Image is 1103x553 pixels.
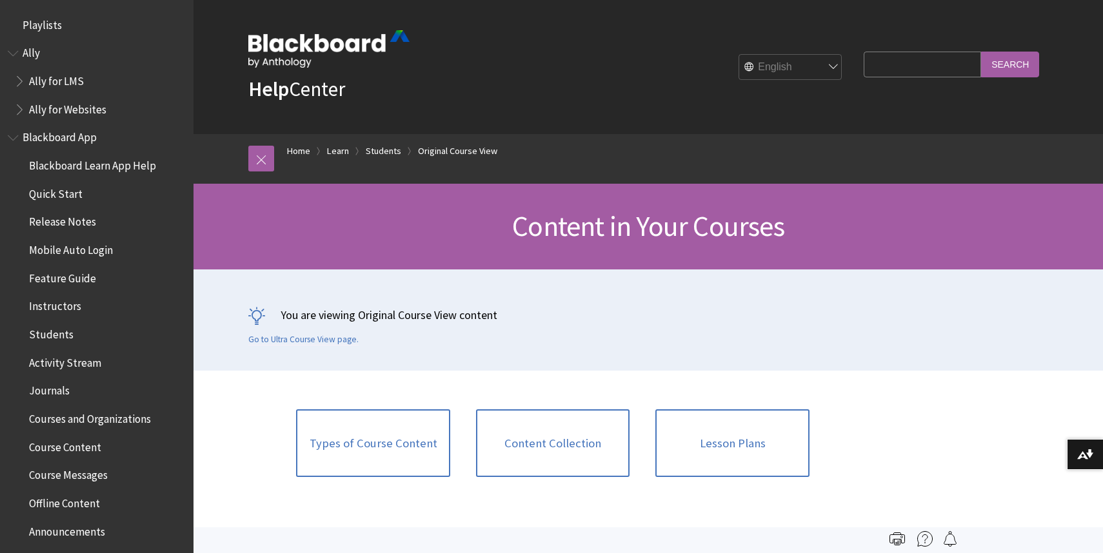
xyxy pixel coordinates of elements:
span: Offline Content [29,492,100,510]
span: Ally [23,43,40,60]
a: Lesson Plans [655,409,810,478]
input: Search [981,52,1039,77]
nav: Book outline for Playlists [8,14,186,36]
img: Blackboard by Anthology [248,30,410,68]
span: Journals [29,380,70,398]
span: Course Content [29,436,101,454]
a: Types of Course Content [296,409,450,478]
span: Ally for Websites [29,99,106,116]
a: Go to Ultra Course View page. [248,334,359,345]
img: More help [917,531,933,547]
span: Release Notes [29,211,96,229]
span: Blackboard App [23,127,97,144]
a: Content Collection [476,409,630,478]
span: Quick Start [29,183,83,200]
span: Courses and Organizations [29,408,151,425]
span: Announcements [29,521,105,538]
a: Learn [327,143,349,159]
select: Site Language Selector [739,55,842,81]
span: Course Messages [29,465,108,482]
img: Print [889,531,905,547]
span: Blackboard Learn App Help [29,155,156,172]
nav: Book outline for Anthology Ally Help [8,43,186,121]
span: Mobile Auto Login [29,239,113,257]
span: Content in Your Courses [512,208,784,244]
p: You are viewing Original Course View content [248,307,1048,323]
a: Students [366,143,401,159]
a: Original Course View [418,143,497,159]
img: Follow this page [942,531,958,547]
span: Students [29,324,74,341]
span: Instructors [29,296,81,313]
span: Feature Guide [29,267,96,285]
a: Home [287,143,310,159]
span: Playlists [23,14,62,32]
span: Activity Stream [29,352,101,369]
a: HelpCenter [248,76,345,102]
strong: Help [248,76,289,102]
span: Ally for LMS [29,70,84,88]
